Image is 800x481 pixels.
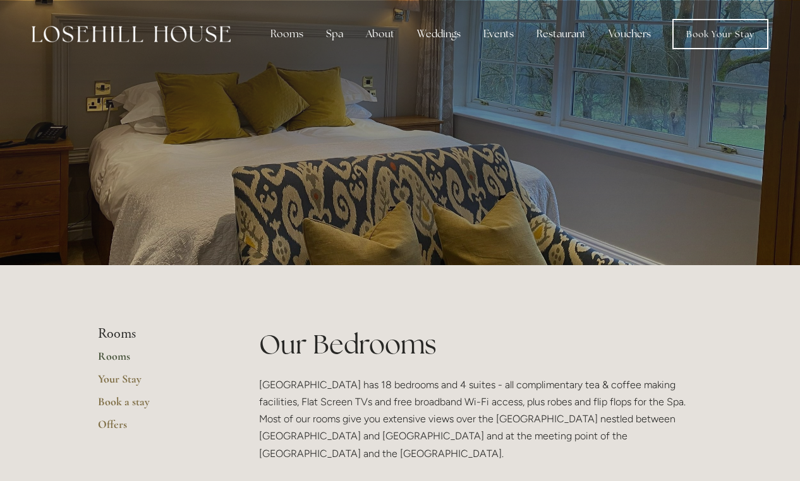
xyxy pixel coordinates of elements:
h1: Our Bedrooms [259,326,702,363]
a: Book a stay [98,395,219,417]
a: Vouchers [598,21,661,47]
li: Rooms [98,326,219,342]
div: Restaurant [526,21,596,47]
div: Rooms [260,21,313,47]
div: Spa [316,21,353,47]
img: Losehill House [32,26,231,42]
a: Book Your Stay [672,19,768,49]
p: [GEOGRAPHIC_DATA] has 18 bedrooms and 4 suites - all complimentary tea & coffee making facilities... [259,376,702,462]
a: Offers [98,417,219,440]
a: Rooms [98,349,219,372]
div: About [356,21,404,47]
div: Weddings [407,21,471,47]
a: Your Stay [98,372,219,395]
div: Events [473,21,524,47]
